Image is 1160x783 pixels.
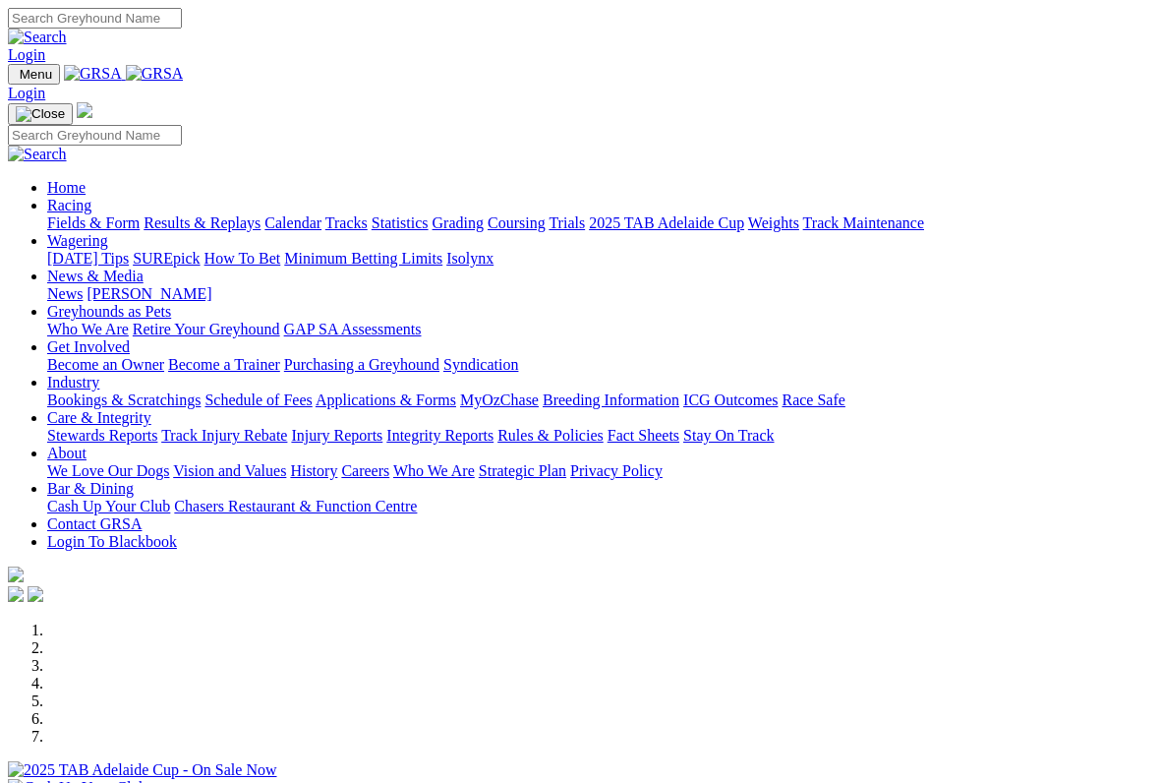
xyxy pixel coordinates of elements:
a: Race Safe [782,391,844,408]
a: Fields & Form [47,214,140,231]
img: logo-grsa-white.png [8,567,24,582]
a: Schedule of Fees [204,391,312,408]
a: Isolynx [446,250,493,267]
a: Racing [47,197,91,213]
a: Login To Blackbook [47,533,177,550]
a: 2025 TAB Adelaide Cup [589,214,744,231]
a: Applications & Forms [316,391,456,408]
div: Get Involved [47,356,1152,374]
a: Greyhounds as Pets [47,303,171,320]
img: Search [8,29,67,46]
a: Breeding Information [543,391,679,408]
a: Get Involved [47,338,130,355]
a: Home [47,179,86,196]
span: Menu [20,67,52,82]
a: Rules & Policies [497,427,604,444]
a: Login [8,46,45,63]
a: SUREpick [133,250,200,267]
a: Strategic Plan [479,462,566,479]
a: [DATE] Tips [47,250,129,267]
img: twitter.svg [28,586,43,602]
a: Bookings & Scratchings [47,391,201,408]
a: Become a Trainer [168,356,280,373]
input: Search [8,8,182,29]
img: Search [8,146,67,163]
div: About [47,462,1152,480]
a: Cash Up Your Club [47,498,170,514]
a: Vision and Values [173,462,286,479]
a: Login [8,85,45,101]
div: Racing [47,214,1152,232]
a: Bar & Dining [47,480,134,497]
a: Stay On Track [683,427,774,444]
div: Greyhounds as Pets [47,321,1152,338]
div: News & Media [47,285,1152,303]
a: Purchasing a Greyhound [284,356,439,373]
a: Privacy Policy [570,462,663,479]
a: ICG Outcomes [683,391,778,408]
a: Coursing [488,214,546,231]
img: logo-grsa-white.png [77,102,92,118]
a: News & Media [47,268,144,284]
a: Integrity Reports [386,427,493,444]
a: News [47,285,83,302]
a: Chasers Restaurant & Function Centre [174,498,417,514]
a: Care & Integrity [47,409,151,426]
input: Search [8,125,182,146]
a: Weights [748,214,799,231]
img: 2025 TAB Adelaide Cup - On Sale Now [8,761,277,779]
a: MyOzChase [460,391,539,408]
a: GAP SA Assessments [284,321,422,337]
a: Become an Owner [47,356,164,373]
div: Wagering [47,250,1152,268]
div: Care & Integrity [47,427,1152,445]
a: Statistics [372,214,429,231]
a: Fact Sheets [608,427,679,444]
a: Retire Your Greyhound [133,321,280,337]
a: Minimum Betting Limits [284,250,442,267]
img: GRSA [64,65,122,83]
a: Wagering [47,232,108,249]
a: Results & Replays [144,214,261,231]
img: facebook.svg [8,586,24,602]
a: About [47,445,87,461]
a: Stewards Reports [47,427,157,444]
a: Syndication [443,356,518,373]
a: Contact GRSA [47,515,142,532]
a: Tracks [325,214,368,231]
button: Toggle navigation [8,103,73,125]
a: How To Bet [204,250,281,267]
a: Track Injury Rebate [161,427,287,444]
a: Trials [549,214,585,231]
a: History [290,462,337,479]
div: Industry [47,391,1152,409]
a: [PERSON_NAME] [87,285,211,302]
img: Close [16,106,65,122]
a: Industry [47,374,99,391]
a: Injury Reports [291,427,382,444]
a: Who We Are [47,321,129,337]
a: We Love Our Dogs [47,462,169,479]
a: Careers [341,462,389,479]
button: Toggle navigation [8,64,60,85]
a: Track Maintenance [803,214,924,231]
img: GRSA [126,65,184,83]
a: Calendar [264,214,321,231]
a: Grading [433,214,484,231]
a: Who We Are [393,462,475,479]
div: Bar & Dining [47,498,1152,515]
